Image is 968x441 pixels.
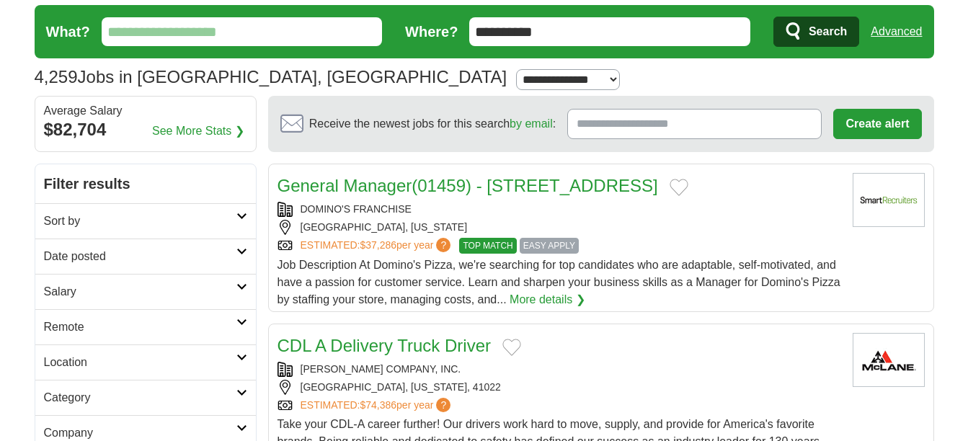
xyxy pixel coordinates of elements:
[360,239,396,251] span: $37,286
[277,220,841,235] div: [GEOGRAPHIC_DATA], [US_STATE]
[277,176,658,195] a: General Manager(01459) - [STREET_ADDRESS]
[459,238,516,254] span: TOP MATCH
[35,309,256,344] a: Remote
[502,339,521,356] button: Add to favorite jobs
[277,336,492,355] a: CDL A Delivery Truck Driver
[44,389,236,406] h2: Category
[277,259,840,306] span: Job Description At Domino's Pizza, we're searching for top candidates who are adaptable, self-mot...
[436,238,450,252] span: ?
[360,399,396,411] span: $74,386
[773,17,859,47] button: Search
[44,318,236,336] h2: Remote
[35,164,256,203] h2: Filter results
[44,248,236,265] h2: Date posted
[46,21,90,43] label: What?
[405,21,458,43] label: Where?
[44,117,247,143] div: $82,704
[436,398,450,412] span: ?
[520,238,579,254] span: EASY APPLY
[35,64,78,90] span: 4,259
[833,109,921,139] button: Create alert
[35,380,256,415] a: Category
[510,291,585,308] a: More details ❯
[301,363,461,375] a: [PERSON_NAME] COMPANY, INC.
[670,179,688,196] button: Add to favorite jobs
[35,67,507,86] h1: Jobs in [GEOGRAPHIC_DATA], [GEOGRAPHIC_DATA]
[853,173,925,227] img: Company logo
[510,117,553,130] a: by email
[277,202,841,217] div: DOMINO'S FRANCHISE
[44,283,236,300] h2: Salary
[44,354,236,371] h2: Location
[809,17,847,46] span: Search
[277,380,841,395] div: [GEOGRAPHIC_DATA], [US_STATE], 41022
[871,17,922,46] a: Advanced
[35,203,256,239] a: Sort by
[152,122,244,140] a: See More Stats ❯
[301,398,454,413] a: ESTIMATED:$74,386per year?
[35,344,256,380] a: Location
[35,239,256,274] a: Date posted
[309,115,556,133] span: Receive the newest jobs for this search :
[44,213,236,230] h2: Sort by
[35,274,256,309] a: Salary
[301,238,454,254] a: ESTIMATED:$37,286per year?
[44,105,247,117] div: Average Salary
[853,333,925,387] img: McLane Company logo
